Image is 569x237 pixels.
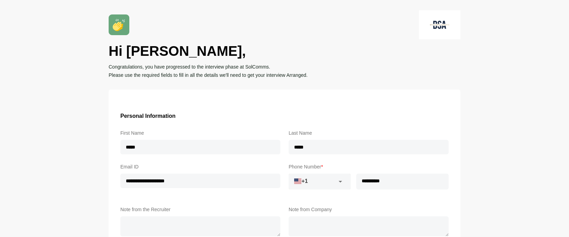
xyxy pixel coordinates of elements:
[289,163,449,171] label: Phone Number
[419,10,460,39] img: logo
[120,163,280,171] label: Email ID
[120,205,280,214] label: Note from the Recruiter
[289,205,449,214] label: Note from Company
[120,129,280,137] label: First Name
[120,112,449,121] h3: Personal Information
[289,129,449,137] label: Last Name
[109,64,270,70] strong: Congratulations, you have progressed to the interview phase at SolComms.
[109,42,460,60] h1: Hi [PERSON_NAME],
[109,71,460,79] p: Please use the required fields to fill in all the details we'll need to get your interview Arranged.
